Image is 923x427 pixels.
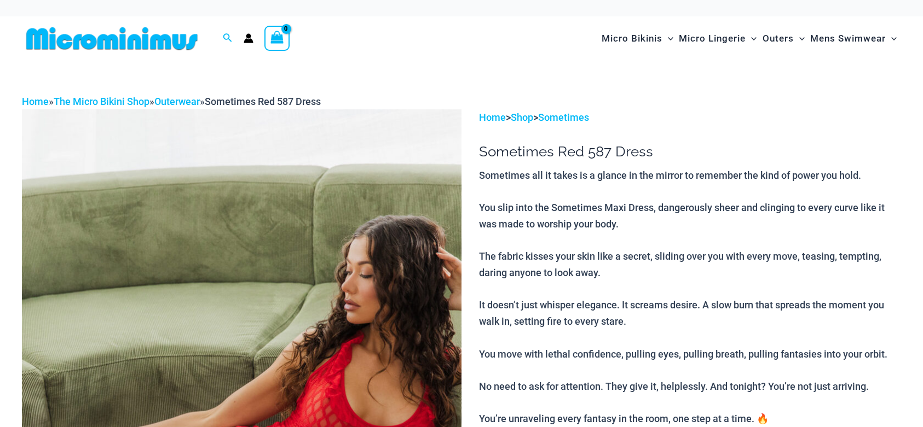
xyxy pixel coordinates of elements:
span: Outers [763,25,794,52]
span: Mens Swimwear [810,25,886,52]
a: Home [479,112,506,123]
p: Sometimes all it takes is a glance in the mirror to remember the kind of power you hold. You slip... [479,167,901,427]
a: View Shopping Cart, empty [264,26,290,51]
a: Account icon link [244,33,253,43]
img: MM SHOP LOGO FLAT [22,26,202,51]
a: OutersMenu ToggleMenu Toggle [760,22,807,55]
span: Sometimes Red 587 Dress [205,96,321,107]
p: > > [479,109,901,126]
a: Outerwear [154,96,200,107]
a: Search icon link [223,32,233,45]
span: Micro Bikinis [602,25,662,52]
span: Menu Toggle [794,25,805,52]
span: Menu Toggle [886,25,897,52]
a: Micro LingerieMenu ToggleMenu Toggle [676,22,759,55]
nav: Site Navigation [597,20,901,57]
span: Menu Toggle [746,25,757,52]
a: Mens SwimwearMenu ToggleMenu Toggle [807,22,899,55]
span: Menu Toggle [662,25,673,52]
a: Shop [511,112,533,123]
span: » » » [22,96,321,107]
a: Home [22,96,49,107]
a: Micro BikinisMenu ToggleMenu Toggle [599,22,676,55]
a: Sometimes [538,112,589,123]
span: Micro Lingerie [679,25,746,52]
a: The Micro Bikini Shop [54,96,149,107]
h1: Sometimes Red 587 Dress [479,143,901,160]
